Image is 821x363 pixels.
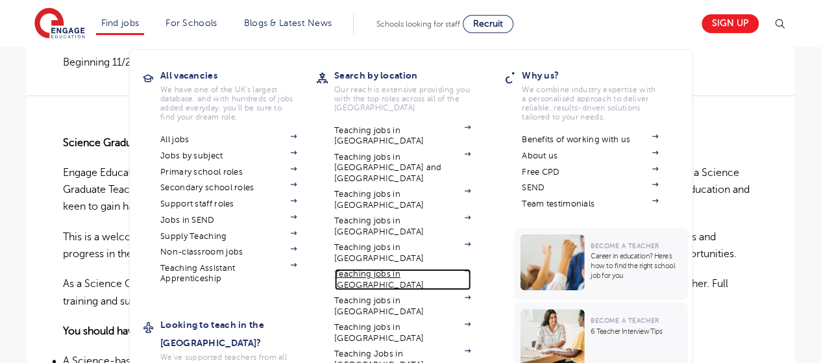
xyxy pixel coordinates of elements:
[160,199,297,209] a: Support staff roles
[165,18,217,28] a: For Schools
[591,327,681,336] p: 6 Teacher Interview Tips
[376,19,460,29] span: Schools looking for staff
[334,125,471,147] a: Teaching jobs in [GEOGRAPHIC_DATA]
[160,316,316,352] h3: Looking to teach in the [GEOGRAPHIC_DATA]?
[160,151,297,161] a: Jobs by subject
[34,8,85,40] img: Engage Education
[591,317,659,324] span: Become a Teacher
[334,295,471,317] a: Teaching jobs in [GEOGRAPHIC_DATA]
[63,275,758,310] p: As a Science Graduate Teaching Assistant, you will support students in the classroom and provide ...
[160,182,297,193] a: Secondary school roles
[160,85,297,121] p: We have one of the UK's largest database. and with hundreds of jobs added everyday. you'll be sur...
[101,18,140,28] a: Find jobs
[591,251,681,281] p: Career in education? Here’s how to find the right school job for you
[334,189,471,210] a: Teaching jobs in [GEOGRAPHIC_DATA]
[522,66,678,84] h3: Why us?
[63,164,758,216] p: Engage Education is currently working with a fantastic, supportive secondary school in [GEOGRAPHI...
[63,229,758,263] p: This is a welcoming and well-resourced school with a strong sense of community, making it an idea...
[463,15,513,33] a: Recruit
[63,137,328,149] strong: Science Graduate Teaching Assistant – [PERSON_NAME]
[244,18,332,28] a: Blogs & Latest News
[591,242,659,249] span: Become a Teacher
[334,152,471,184] a: Teaching jobs in [GEOGRAPHIC_DATA] and [GEOGRAPHIC_DATA]
[334,216,471,237] a: Teaching jobs in [GEOGRAPHIC_DATA]
[522,85,658,121] p: We combine industry expertise with a personalised approach to deliver reliable, results-driven so...
[334,269,471,290] a: Teaching jobs in [GEOGRAPHIC_DATA]
[160,215,297,225] a: Jobs in SEND
[702,14,759,33] a: Sign up
[63,325,142,337] strong: You should have:
[522,182,658,193] a: SEND
[522,167,658,177] a: Free CPD
[522,199,658,209] a: Team testimonials
[334,322,471,344] a: Teaching jobs in [GEOGRAPHIC_DATA]
[522,134,658,145] a: Benefits of working with us
[160,134,297,145] a: All jobs
[160,66,316,121] a: All vacanciesWe have one of the UK's largest database. and with hundreds of jobs added everyday. ...
[160,247,297,257] a: Non-classroom jobs
[160,66,316,84] h3: All vacancies
[334,66,490,84] h3: Search by location
[513,228,691,300] a: Become a TeacherCareer in education? Here’s how to find the right school job for you
[334,242,471,264] a: Teaching jobs in [GEOGRAPHIC_DATA]
[334,66,490,112] a: Search by locationOur reach is extensive providing you with the top roles across all of the [GEOG...
[522,151,658,161] a: About us
[63,55,297,69] p: Beginning 11/25
[160,263,297,284] a: Teaching Assistant Apprenticeship
[334,85,471,112] p: Our reach is extensive providing you with the top roles across all of the [GEOGRAPHIC_DATA]
[160,167,297,177] a: Primary school roles
[473,19,503,29] span: Recruit
[522,66,678,121] a: Why us?We combine industry expertise with a personalised approach to deliver reliable, results-dr...
[160,231,297,242] a: Supply Teaching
